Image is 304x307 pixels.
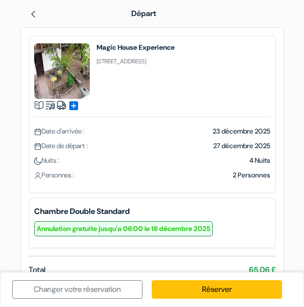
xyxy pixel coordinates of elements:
[45,100,55,110] img: music.svg
[34,156,59,165] span: Nuits :
[131,8,156,19] span: Départ
[34,221,213,236] small: Annulation gratuite jusqu'a 06:00 le 16 décembre 2025
[57,100,66,110] img: truck.svg
[249,264,276,276] span: 65,06 £
[152,280,282,299] a: Réserver
[34,141,88,150] span: Date de départ :
[97,43,175,51] h4: Magic House Experience
[68,99,80,110] a: add_box
[29,10,37,18] img: left_arrow.svg
[233,171,270,179] span: 2 Personnes
[249,156,270,165] span: 4 Nuits
[34,206,270,217] b: Chambre Double Standard
[68,100,80,112] span: add_box
[12,280,142,299] a: Changer votre réservation
[34,127,84,135] span: Date d'arrivée :
[34,100,44,110] img: book.svg
[34,172,41,179] img: user_icon.svg
[213,127,270,135] span: 23 décembre 2025
[29,265,45,275] span: Total
[34,143,41,150] img: calendar.svg
[213,141,270,150] span: 27 décembre 2025
[97,58,146,65] small: [STREET_ADDRESS]
[34,157,41,165] img: moon.svg
[34,171,74,179] span: Personnes :
[34,128,41,135] img: calendar.svg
